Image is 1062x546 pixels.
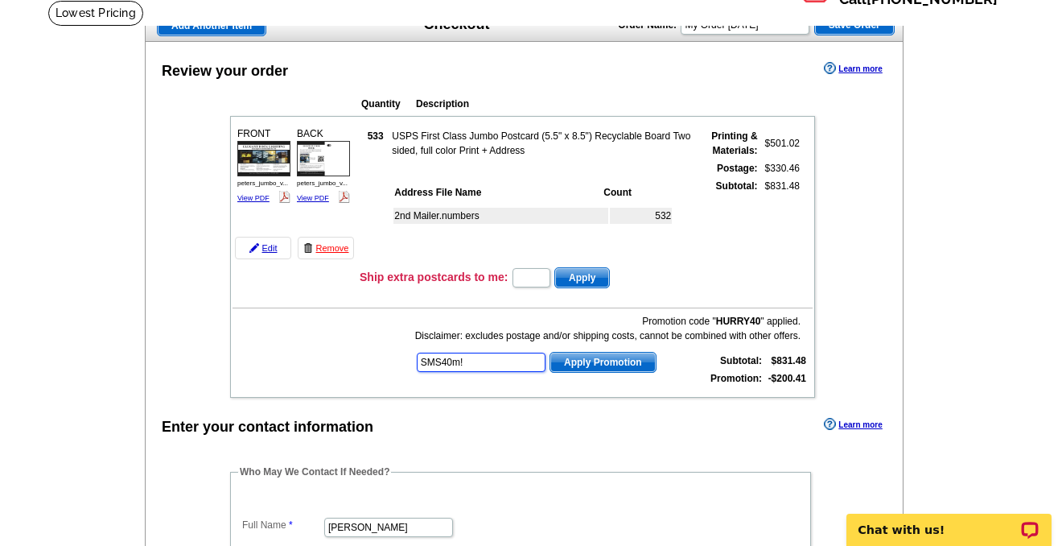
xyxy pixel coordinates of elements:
[554,267,610,288] button: Apply
[717,163,758,174] strong: Postage:
[415,314,801,343] div: Promotion code " " applied. Disclaimer: excludes postage and/or shipping costs, cannot be combine...
[237,141,290,176] img: small-thumb.jpg
[824,62,882,75] a: Learn more
[297,141,350,176] img: small-thumb.jpg
[772,355,806,366] strong: $831.48
[393,184,601,201] th: Address File Name
[237,180,288,187] span: peters_jumbo_v...
[162,60,288,82] div: Review your order
[603,184,672,201] th: Count
[415,96,710,112] th: Description
[550,353,656,372] span: Apply Promotion
[716,180,758,192] strong: Subtotal:
[238,465,391,479] legend: Who May We Contact If Needed?
[720,355,762,366] strong: Subtotal:
[338,191,350,203] img: pdf_logo.png
[249,243,259,253] img: pencil-icon.gif
[555,268,609,287] span: Apply
[836,495,1062,546] iframe: LiveChat chat widget
[278,191,290,203] img: pdf_logo.png
[710,373,762,384] strong: Promotion:
[297,180,348,187] span: peters_jumbo_v...
[158,16,265,35] span: Add Another Item
[157,15,266,36] a: Add Another Item
[360,96,414,112] th: Quantity
[303,243,313,253] img: trashcan-icon.gif
[760,128,801,159] td: $501.02
[716,316,761,327] b: HURRY40
[550,352,657,373] button: Apply Promotion
[824,418,882,431] a: Learn more
[242,518,323,532] label: Full Name
[162,416,373,438] div: Enter your contact information
[711,130,757,156] strong: Printing & Materials:
[393,208,608,224] td: 2nd Mailer.numbers
[391,128,694,159] td: USPS First Class Jumbo Postcard (5.5" x 8.5") Recyclable Board Two sided, full color Print + Address
[610,208,672,224] td: 532
[237,194,270,202] a: View PDF
[360,270,508,284] h3: Ship extra postcards to me:
[235,237,291,259] a: Edit
[297,194,329,202] a: View PDF
[760,160,801,176] td: $330.46
[368,130,384,142] strong: 533
[298,237,354,259] a: Remove
[768,373,806,384] strong: -$200.41
[294,124,352,208] div: BACK
[235,124,293,208] div: FRONT
[760,178,801,262] td: $831.48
